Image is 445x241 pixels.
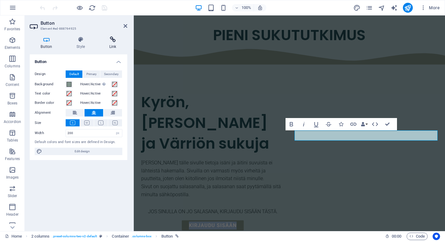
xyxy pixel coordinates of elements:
nav: breadcrumb [31,233,179,240]
div: Default colors and font sizes are defined in Design. [35,140,122,145]
p: Features [5,156,20,161]
button: Bold (⌘B) [286,118,297,130]
h4: Button [30,36,66,49]
i: AI Writer [390,4,398,11]
p: Images [6,175,19,180]
p: Content [6,82,19,87]
span: Secondary [104,70,119,78]
label: Hover/Active [80,90,111,97]
span: Primary [86,70,97,78]
p: Columns [5,64,20,69]
span: . preset-columns-two-v2-default [52,233,97,240]
label: Text color [35,90,66,97]
span: Click to select. Double-click to edit [112,233,129,240]
span: . columns-box [132,233,151,240]
button: Default [66,70,82,78]
span: Code [409,233,425,240]
h4: Style [66,36,98,49]
button: design [353,4,361,11]
button: Italic (⌘I) [298,118,310,130]
span: Click to select. Double-click to edit [31,233,50,240]
p: Elements [5,45,20,50]
label: Border color [35,99,66,107]
span: Click to select. Double-click to edit [161,233,173,240]
button: Icons [335,118,347,130]
a: Click to cancel selection. Double-click to open Pages [5,233,22,240]
label: Alignment [35,109,66,116]
button: HTML [369,118,381,130]
p: Slider [8,193,17,198]
span: Edit design [44,148,120,155]
p: Tables [7,138,18,143]
span: More [420,5,440,11]
h4: Link [98,36,127,49]
button: Primary [83,70,100,78]
label: Size [35,119,66,127]
button: publish [403,3,413,13]
button: Secondary [100,70,122,78]
button: Link [347,118,359,130]
h4: Button [30,54,127,66]
i: On resize automatically adjust zoom level to fit chosen device. [257,5,263,11]
h6: Session time [385,233,402,240]
button: Usercentrics [433,233,440,240]
button: text_generator [390,4,398,11]
label: Design [35,70,66,78]
h2: Button [41,20,127,26]
button: pages [366,4,373,11]
p: Favorites [4,27,20,32]
i: Design (Ctrl+Alt+Y) [353,4,360,11]
i: Navigator [378,4,385,11]
label: Width [35,131,66,135]
i: This element is a customizable preset [99,235,102,238]
span: Default [69,70,79,78]
a: Kirjaudu sisään [48,205,110,215]
button: More [418,3,442,13]
button: reload [88,4,96,11]
i: Reload page [89,4,96,11]
i: Publish [404,4,411,11]
button: Underline (⌘U) [310,118,322,130]
label: Background [35,81,66,88]
button: Edit design [35,148,122,155]
p: Header [6,212,19,217]
h6: 100% [241,4,251,11]
button: 100% [232,4,254,11]
button: Code [407,233,428,240]
label: Hover/Active [80,81,111,88]
button: navigator [378,4,386,11]
label: Hover/Active [80,99,111,107]
i: This element is linked [175,235,179,238]
i: Pages (Ctrl+Alt+S) [366,4,373,11]
span: 00 00 [392,233,401,240]
button: Strikethrough [323,118,334,130]
h3: Element #ed-888764925 [41,26,115,32]
span: : [396,234,397,239]
p: Accordion [4,119,21,124]
button: Data Bindings [360,118,369,130]
p: Boxes [7,101,18,106]
button: Confirm (⌘+⏎) [382,118,393,130]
